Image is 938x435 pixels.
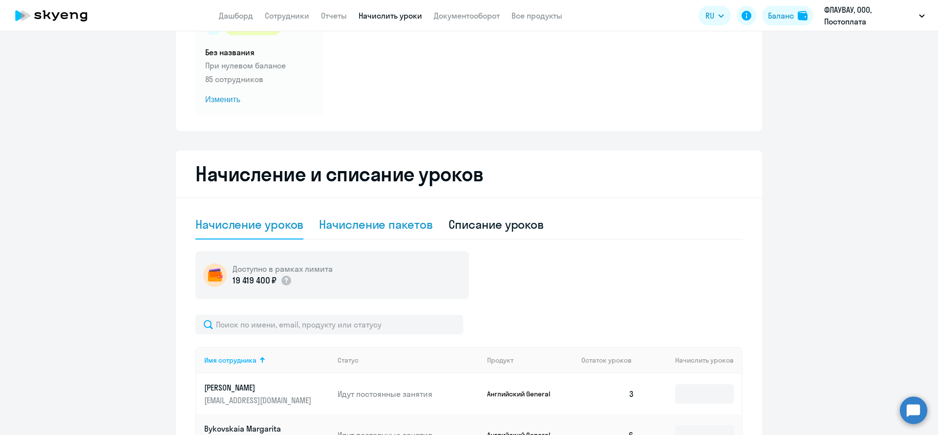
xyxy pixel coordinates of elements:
div: Списание уроков [448,217,544,232]
div: Баланс [768,10,794,22]
p: При нулевом балансе [205,60,314,71]
a: Сотрудники [265,11,309,21]
p: 85 сотрудников [205,73,314,85]
img: balance [798,11,808,21]
img: wallet-circle.png [203,263,227,287]
a: Все продукты [512,11,562,21]
p: [EMAIL_ADDRESS][DOMAIN_NAME] [204,395,314,406]
td: 3 [574,373,642,414]
div: Остаток уроков [581,356,642,365]
span: Изменить [205,94,314,106]
div: Имя сотрудника [204,356,330,365]
a: Документооборот [434,11,500,21]
div: Начисление пакетов [319,217,432,232]
p: ФЛАУВАУ, ООО, Постоплата [824,4,915,27]
button: Балансbalance [762,6,813,25]
a: Начислить уроки [359,11,422,21]
span: RU [705,10,714,22]
input: Поиск по имени, email, продукту или статусу [195,315,463,334]
div: Начисление уроков [195,217,303,232]
div: Статус [338,356,479,365]
p: Bykovskaia Margarita [204,423,314,434]
span: Остаток уроков [581,356,632,365]
a: Дашборд [219,11,253,21]
a: Отчеты [321,11,347,21]
p: 19 419 400 ₽ [233,274,277,287]
p: [PERSON_NAME] [204,382,314,393]
a: [PERSON_NAME][EMAIL_ADDRESS][DOMAIN_NAME] [204,382,330,406]
h2: Начисление и списание уроков [195,162,743,186]
div: Продукт [487,356,513,365]
h5: Доступно в рамках лимита [233,263,333,274]
div: Статус [338,356,359,365]
div: Имя сотрудника [204,356,256,365]
th: Начислить уроков [642,347,742,373]
button: ФЛАУВАУ, ООО, Постоплата [819,4,930,27]
h5: Без названия [205,47,314,58]
div: Продукт [487,356,574,365]
button: RU [699,6,731,25]
p: Идут постоянные занятия [338,389,479,399]
p: Английский General [487,390,560,398]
